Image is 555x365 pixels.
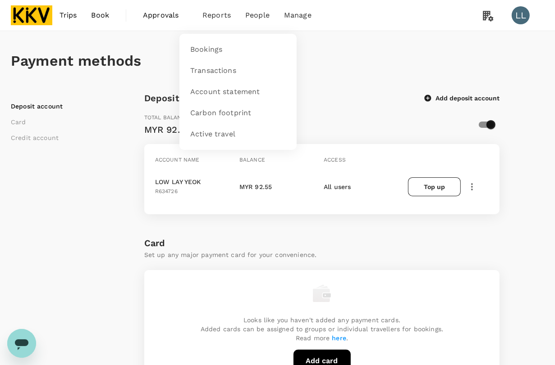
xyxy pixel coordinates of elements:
span: Account statement [190,87,260,97]
span: Book [91,10,109,21]
a: Transactions [185,60,291,81]
span: Manage [284,10,312,21]
li: Credit account [11,133,124,142]
div: LL [512,6,530,24]
span: Approvals [143,10,188,21]
a: Carbon footprint [185,103,291,124]
h6: Deposit account [144,91,218,105]
span: Transactions [190,66,236,76]
span: Active travel [190,129,235,140]
button: Top up [408,177,461,196]
a: Bookings [185,39,291,60]
button: Add deposit account [425,94,500,102]
a: Active travel [185,124,291,145]
span: R634726 [155,188,178,194]
img: KKV Supply Chain Sdn Bhd [11,5,52,25]
h1: Payment methods [11,53,544,69]
span: Access [324,157,346,163]
img: empty [313,284,331,302]
span: Account name [155,157,200,163]
li: Deposit account [11,102,124,111]
p: LOW LAY YEOK [155,177,201,186]
span: All users [324,183,351,190]
a: Account statement [185,81,291,103]
a: here [332,334,346,342]
span: Bookings [190,45,222,55]
iframe: Button to launch messaging window [7,329,36,358]
span: Reports [202,10,231,21]
p: Looks like you haven't added any payment cards. Added cards can be assigned to groups or individu... [201,315,443,342]
div: MYR 92.55 [144,122,191,137]
span: Trips [60,10,77,21]
li: Card [11,117,124,126]
p: Set up any major payment card for your convenience. [144,250,500,259]
span: Carbon footprint [190,108,251,118]
h6: Card [144,236,500,250]
span: Balance [239,157,265,163]
span: Total balance [144,114,189,121]
p: MYR 92.55 [239,182,272,191]
span: People [245,10,270,21]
